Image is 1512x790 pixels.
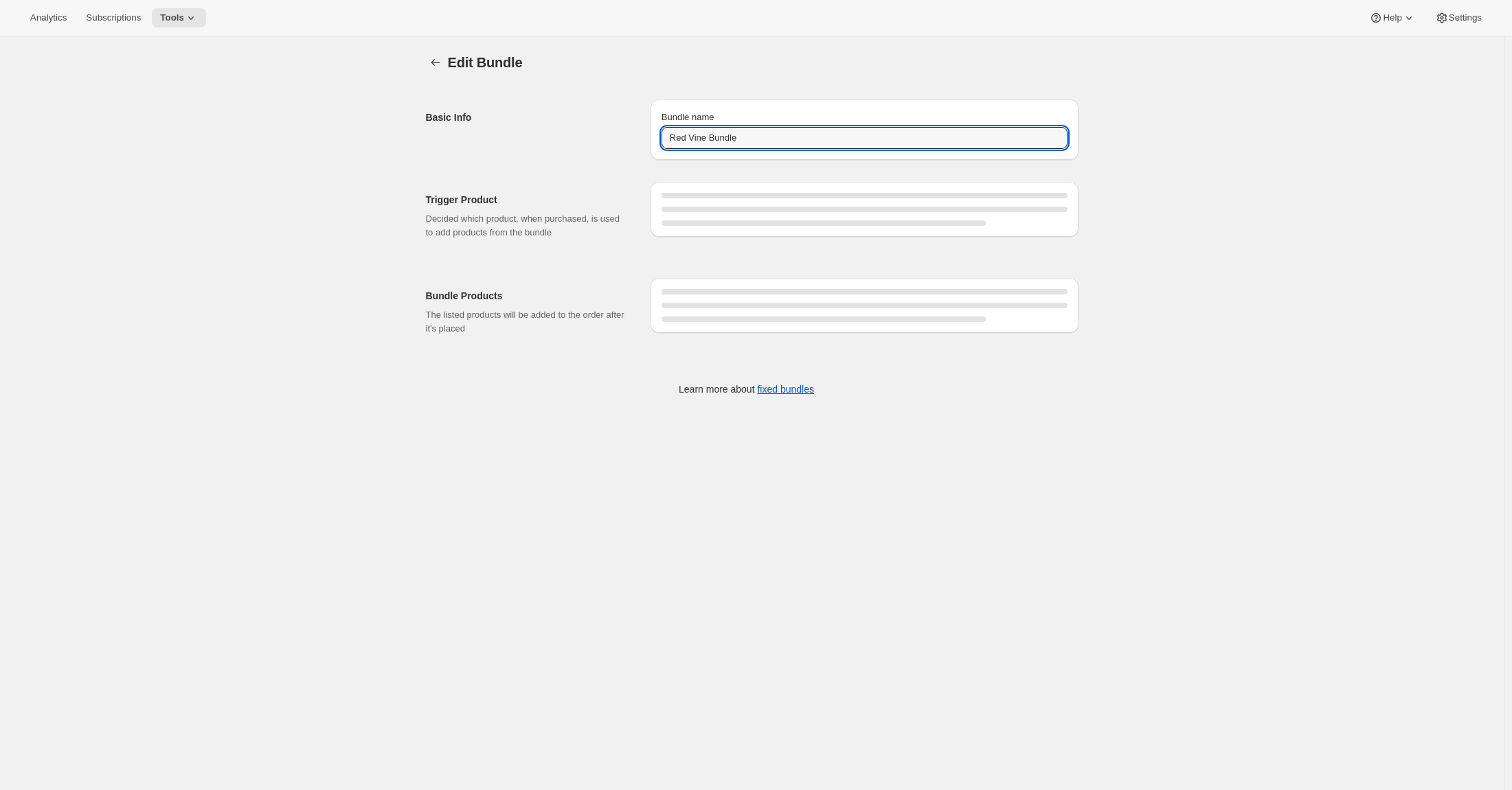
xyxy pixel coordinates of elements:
[757,384,814,395] a: fixed bundles
[1449,12,1482,23] span: Settings
[22,8,75,27] button: Analytics
[152,8,206,27] button: Tools
[426,111,629,124] h2: Basic Info
[1361,8,1423,27] button: Help
[30,12,67,23] span: Analytics
[78,8,149,27] button: Subscriptions
[160,12,184,23] span: Tools
[426,53,445,72] button: Bundles
[426,289,629,303] h2: Bundle Products
[426,308,629,336] p: The listed products will be added to the order after it's placed
[1383,12,1401,23] span: Help
[448,55,523,70] span: Edit Bundle
[662,112,714,122] span: Bundle name
[426,193,629,207] h2: Trigger Product
[662,127,1068,149] input: ie. Smoothie box
[679,382,814,396] p: Learn more about
[86,12,141,23] span: Subscriptions
[426,212,629,240] p: Decided which product, when purchased, is used to add products from the bundle
[1427,8,1490,27] button: Settings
